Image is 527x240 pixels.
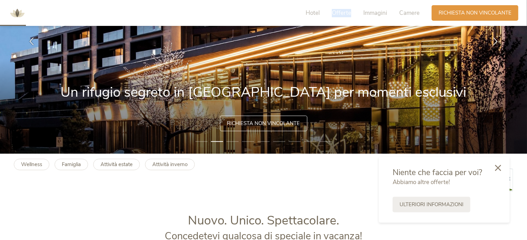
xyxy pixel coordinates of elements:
[14,159,49,170] a: Wellness
[93,159,140,170] a: Attività estate
[7,10,28,15] a: AMONTI & LUNARIS Wellnessresort
[393,167,482,178] span: Niente che faccia per voi?
[393,197,470,212] a: Ulteriori informazioni
[152,161,188,168] b: Attività inverno
[400,201,463,208] span: Ulteriori informazioni
[7,3,28,23] img: AMONTI & LUNARIS Wellnessresort
[100,161,133,168] b: Attività estate
[227,120,300,127] span: Richiesta non vincolante
[439,9,511,17] span: Richiesta non vincolante
[188,212,339,229] span: Nuovo. Unico. Spettacolare.
[393,178,450,186] span: Abbiamo altre offerte!
[62,161,81,168] b: Famiglia
[332,9,351,17] span: Offerte
[145,159,195,170] a: Attività inverno
[306,9,320,17] span: Hotel
[399,9,420,17] span: Camere
[55,159,88,170] a: Famiglia
[21,161,42,168] b: Wellness
[363,9,387,17] span: Immagini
